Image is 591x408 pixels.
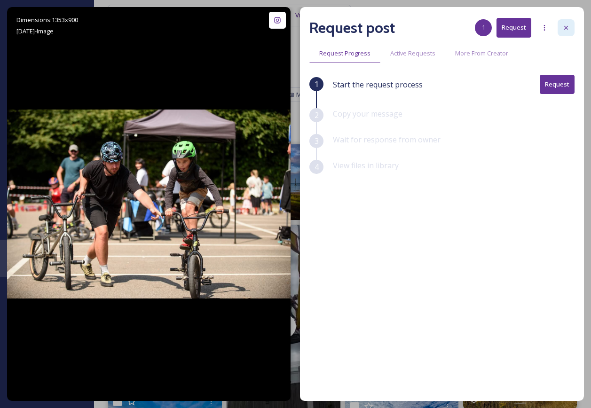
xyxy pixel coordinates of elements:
[482,23,485,32] span: 1
[390,49,435,58] span: Active Requests
[315,110,319,121] span: 2
[333,134,441,145] span: Wait for response from owner
[315,135,319,147] span: 3
[333,109,402,119] span: Copy your message
[333,160,399,171] span: View files in library
[319,49,370,58] span: Request Progress
[7,110,291,298] img: Weekend Highlights: Chichester Skate, Scoot & Bike Event The ‘Skate, Scoot & Bike’ event made a s...
[455,49,508,58] span: More From Creator
[309,16,395,39] h2: Request post
[315,78,319,90] span: 1
[315,161,319,173] span: 4
[333,79,423,90] span: Start the request process
[16,16,78,24] span: Dimensions: 1353 x 900
[540,75,575,94] button: Request
[496,18,531,37] button: Request
[16,27,54,35] span: [DATE] - Image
